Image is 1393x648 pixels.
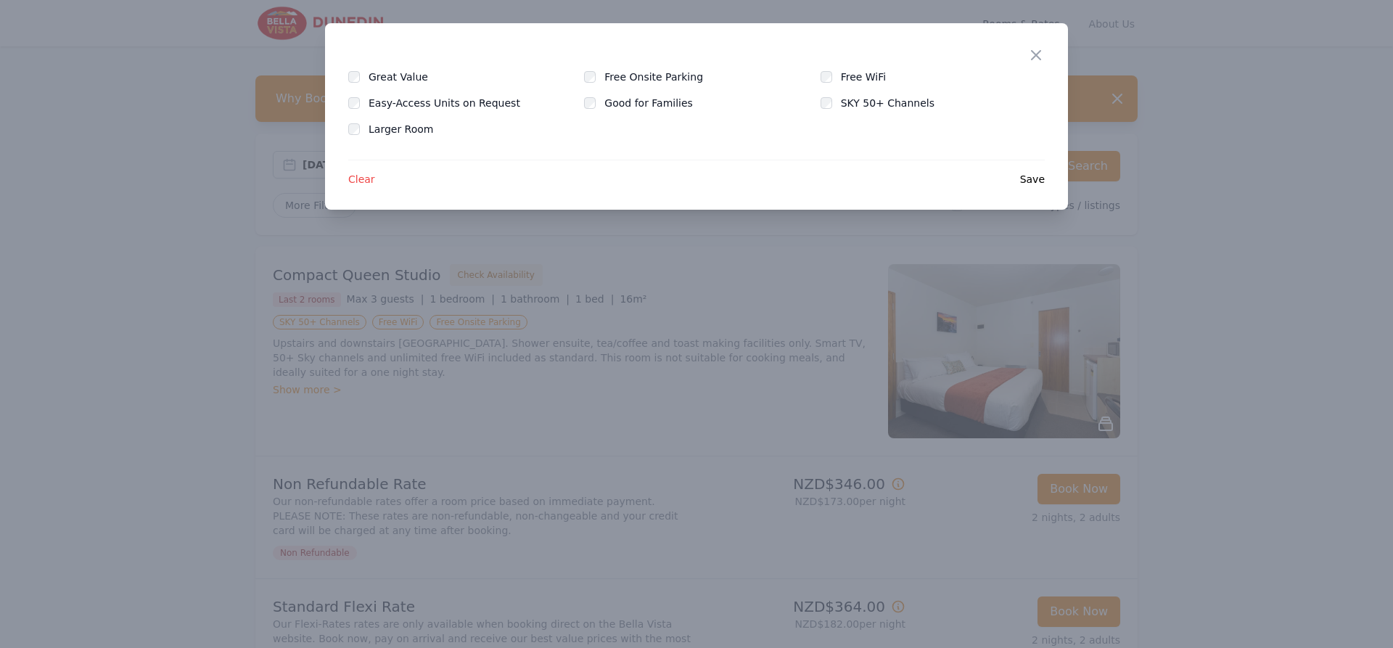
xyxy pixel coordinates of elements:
[369,122,451,136] label: Larger Room
[604,70,720,84] label: Free Onsite Parking
[348,172,375,186] span: Clear
[369,70,445,84] label: Great Value
[841,70,904,84] label: Free WiFi
[604,96,710,110] label: Good for Families
[841,96,952,110] label: SKY 50+ Channels
[369,96,538,110] label: Easy-Access Units on Request
[1020,172,1045,186] span: Save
